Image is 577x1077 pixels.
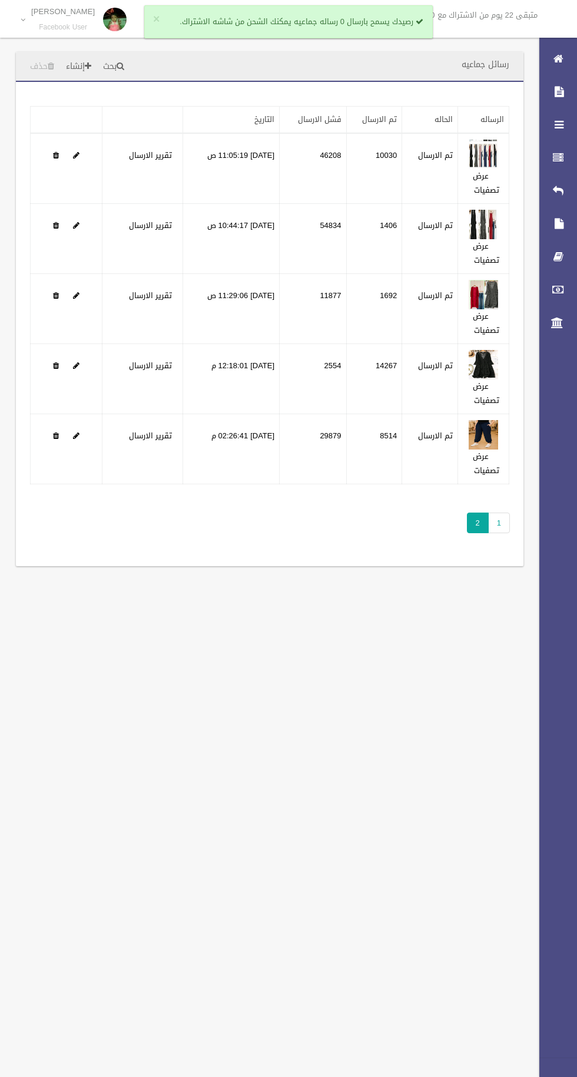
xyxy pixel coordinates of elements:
th: الرساله [458,107,509,134]
a: تم الارسال [362,112,397,127]
label: تم الارسال [418,219,453,233]
a: التاريخ [254,112,274,127]
a: Edit [73,288,79,303]
span: 2 [467,513,489,533]
a: 1 [488,513,510,533]
a: Edit [73,428,79,443]
a: Edit [73,218,79,233]
a: تقرير الارسال [129,218,172,233]
td: 8514 [346,414,402,484]
a: تقرير الارسال [129,358,172,373]
img: 638923231328596272.jpg [469,280,498,309]
a: عرض تصفيات [473,309,499,338]
a: Edit [73,358,79,373]
img: 638929384942915168.jpg [469,420,498,450]
label: تم الارسال [418,359,453,373]
td: [DATE] 02:26:41 م [183,414,280,484]
td: 11877 [280,274,346,344]
label: تم الارسال [418,429,453,443]
td: 14267 [346,344,402,414]
a: تقرير الارسال [129,428,172,443]
div: رصيدك يسمح بارسال 0 رساله جماعيه يمكنك الشحن من شاشه الاشتراك. [144,5,433,38]
td: 1406 [346,204,402,274]
th: الحاله [402,107,458,134]
td: 54834 [280,204,346,274]
a: Edit [469,358,498,373]
p: [PERSON_NAME] [31,7,95,16]
a: Edit [469,218,498,233]
td: [DATE] 11:29:06 ص [183,274,280,344]
a: تقرير الارسال [129,288,172,303]
td: [DATE] 11:05:19 ص [183,133,280,204]
a: عرض تصفيات [473,449,499,478]
td: [DATE] 10:44:17 ص [183,204,280,274]
td: 10030 [346,133,402,204]
td: [DATE] 12:18:01 م [183,344,280,414]
a: Edit [469,428,498,443]
label: تم الارسال [418,289,453,303]
a: عرض تصفيات [473,169,499,197]
td: 2554 [280,344,346,414]
img: 638929308017146760.jpg [469,350,498,379]
td: 46208 [280,133,346,204]
td: 29879 [280,414,346,484]
button: × [153,14,160,25]
label: تم الارسال [418,148,453,163]
a: عرض تصفيات [473,379,499,408]
a: فشل الارسال [298,112,341,127]
a: Edit [469,148,498,163]
small: Facebook User [31,23,95,32]
a: Edit [73,148,79,163]
td: 1692 [346,274,402,344]
img: 638922339758928853.jpg [469,210,498,239]
a: بحث [98,56,129,78]
a: إنشاء [61,56,96,78]
a: تقرير الارسال [129,148,172,163]
a: عرض تصفيات [473,239,499,267]
a: Edit [469,288,498,303]
img: 638914575653945870.jpg [469,140,498,169]
header: رسائل جماعيه [447,53,523,76]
